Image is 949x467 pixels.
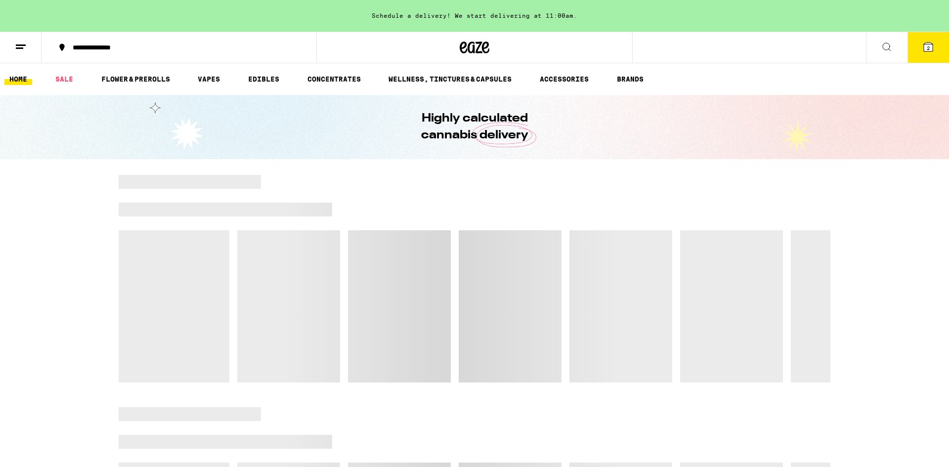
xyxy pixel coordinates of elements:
a: ACCESSORIES [535,73,594,85]
a: CONCENTRATES [302,73,366,85]
a: HOME [4,73,32,85]
a: BRANDS [612,73,648,85]
a: VAPES [193,73,225,85]
a: FLOWER & PREROLLS [96,73,175,85]
a: EDIBLES [243,73,284,85]
button: 2 [907,32,949,63]
a: SALE [50,73,78,85]
h1: Highly calculated cannabis delivery [393,110,556,144]
span: 2 [927,45,930,51]
a: WELLNESS, TINCTURES & CAPSULES [384,73,517,85]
